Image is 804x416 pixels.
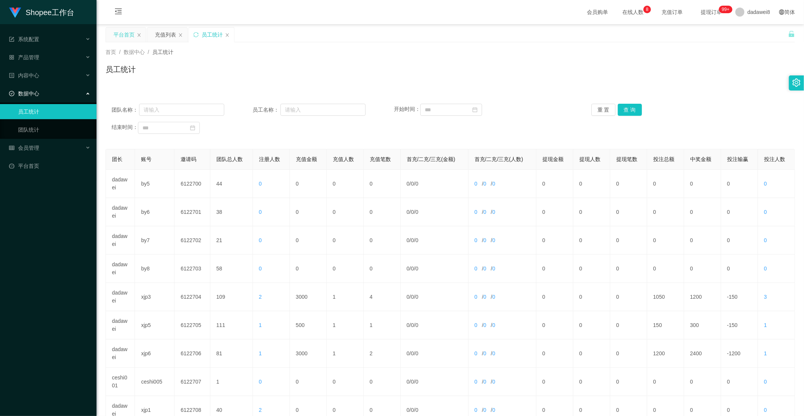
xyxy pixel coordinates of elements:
td: 58 [210,255,253,283]
td: by7 [135,226,175,255]
td: 0 [573,198,610,226]
span: 0 [407,322,410,328]
span: 0 [492,322,495,328]
span: 0 [764,407,767,413]
td: 1 [327,311,364,339]
span: 0 [492,237,495,243]
td: 0 [290,368,327,396]
td: 81 [210,339,253,368]
div: 员工统计 [202,28,223,42]
td: dadawei [106,170,135,198]
span: 提现订单 [697,9,726,15]
td: 0 [290,255,327,283]
span: 提现金额 [542,156,564,162]
span: 团长 [112,156,123,162]
td: 3000 [290,339,327,368]
span: 投注输赢 [727,156,748,162]
span: 结束时间： [112,124,138,130]
span: 0 [483,209,486,215]
td: 2400 [684,339,721,368]
span: 0 [415,322,418,328]
span: 充值金额 [296,156,317,162]
span: 数据中心 [124,49,145,55]
td: 0 [573,170,610,198]
td: 0 [536,368,573,396]
td: dadawei [106,198,135,226]
span: 0 [483,350,486,356]
i: 图标: menu-fold [106,0,131,25]
td: 0 [610,198,647,226]
div: 充值列表 [155,28,176,42]
td: / / [401,198,469,226]
span: 1 [764,350,767,356]
span: 0 [764,181,767,187]
td: dadawei [106,339,135,368]
span: 0 [407,379,410,385]
h1: 员工统计 [106,64,136,75]
a: 团队统计 [18,122,90,137]
i: 图标: global [779,9,784,15]
td: 6122705 [175,311,210,339]
a: 员工统计 [18,104,90,119]
td: 0 [610,368,647,396]
td: 1 [327,339,364,368]
span: 0 [259,237,262,243]
span: 0 [259,209,262,215]
span: 0 [492,294,495,300]
input: 请输入 [280,104,366,116]
sup: 238 [719,6,732,13]
td: / / [469,283,536,311]
i: 图标: unlock [788,31,795,37]
td: 111 [210,311,253,339]
td: / / [469,311,536,339]
td: 0 [327,170,364,198]
td: 0 [364,170,401,198]
td: 0 [684,255,721,283]
td: 6122701 [175,198,210,226]
td: / / [401,255,469,283]
span: 0 [259,379,262,385]
i: 图标: appstore-o [9,55,14,60]
span: 0 [411,294,414,300]
i: 图标: table [9,145,14,150]
span: 会员管理 [9,145,39,151]
div: 平台首页 [113,28,135,42]
span: 投注人数 [764,156,785,162]
td: 0 [647,255,684,283]
span: 0 [483,237,486,243]
span: 0 [492,350,495,356]
span: 0 [475,322,478,328]
span: 0 [411,237,414,243]
td: 0 [684,170,721,198]
td: 6122700 [175,170,210,198]
span: 0 [475,407,478,413]
td: xjp6 [135,339,175,368]
td: 0 [290,226,327,255]
span: 0 [415,379,418,385]
span: 0 [415,350,418,356]
td: 0 [721,368,758,396]
span: 1 [764,322,767,328]
span: 邀请码 [181,156,196,162]
a: 图标: dashboard平台首页 [9,158,90,173]
span: 0 [483,294,486,300]
td: dadawei [106,311,135,339]
td: 0 [290,170,327,198]
span: 0 [764,209,767,215]
td: 500 [290,311,327,339]
i: 图标: close [225,33,230,37]
td: / / [469,339,536,368]
span: / [148,49,149,55]
td: 4 [364,283,401,311]
span: 2 [259,294,262,300]
span: 0 [483,181,486,187]
td: 0 [647,170,684,198]
td: 0 [364,368,401,396]
td: 0 [684,198,721,226]
td: 0 [573,368,610,396]
button: 重 置 [591,104,616,116]
span: 0 [407,266,410,272]
span: 0 [411,379,414,385]
span: 0 [764,237,767,243]
i: 图标: sync [193,32,199,37]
